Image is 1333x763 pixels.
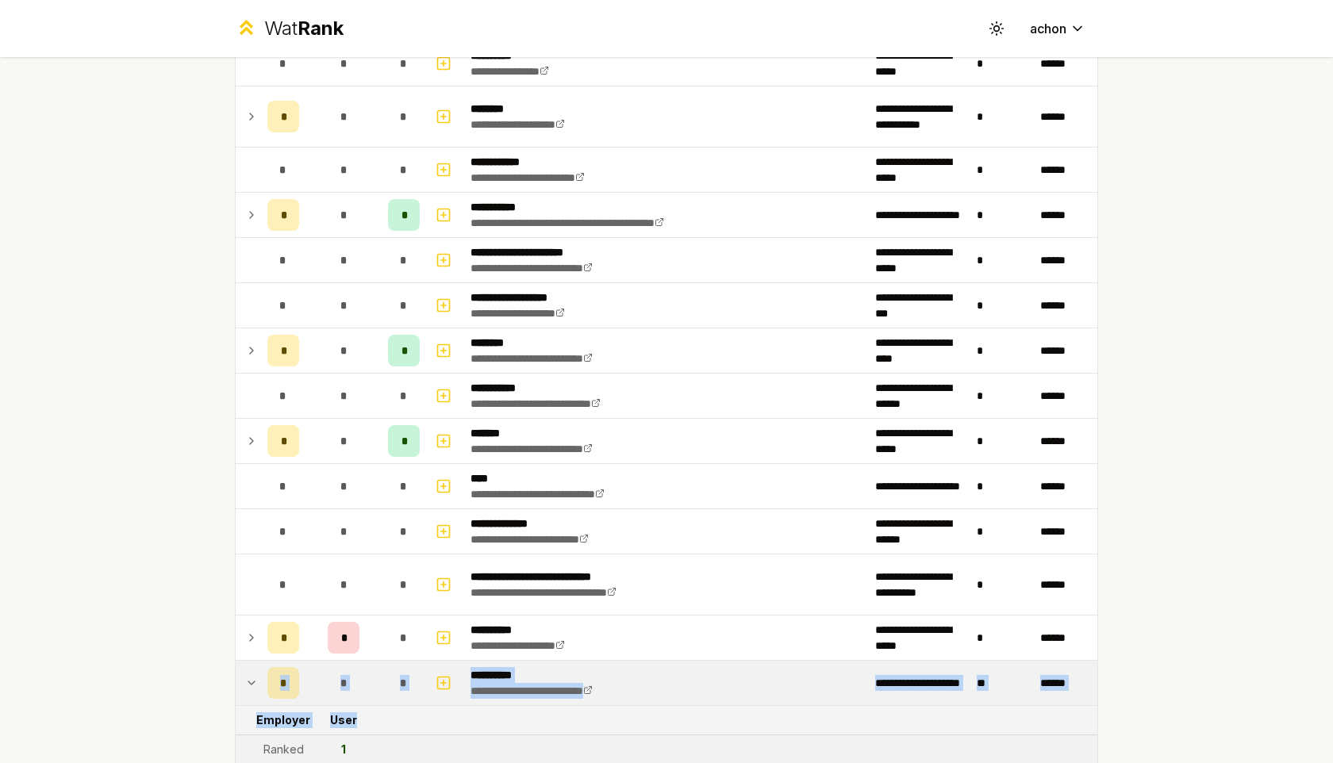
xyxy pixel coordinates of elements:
[341,742,346,757] div: 1
[261,706,305,734] td: Employer
[1017,14,1098,43] button: achon
[264,16,344,41] div: Wat
[298,17,344,40] span: Rank
[305,706,382,734] td: User
[1030,19,1066,38] span: achon
[263,742,304,757] div: Ranked
[235,16,344,41] a: WatRank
